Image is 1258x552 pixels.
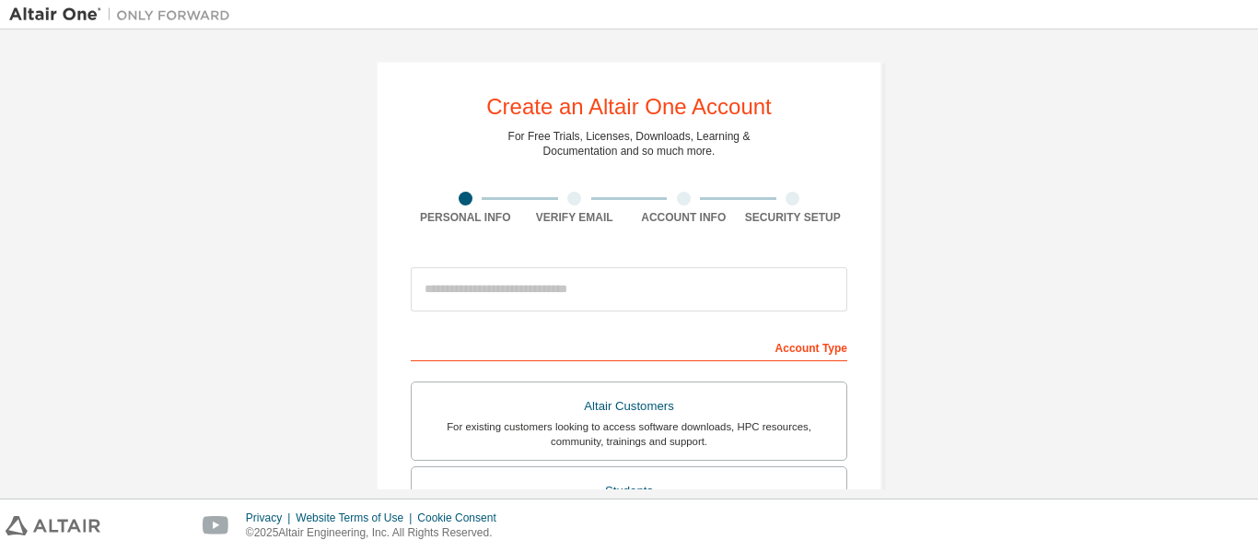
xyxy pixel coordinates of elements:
[411,332,847,361] div: Account Type
[6,516,100,535] img: altair_logo.svg
[423,393,835,419] div: Altair Customers
[520,210,630,225] div: Verify Email
[203,516,229,535] img: youtube.svg
[417,511,507,525] div: Cookie Consent
[486,96,772,118] div: Create an Altair One Account
[423,478,835,504] div: Students
[296,511,417,525] div: Website Terms of Use
[246,511,296,525] div: Privacy
[411,210,520,225] div: Personal Info
[423,419,835,449] div: For existing customers looking to access software downloads, HPC resources, community, trainings ...
[246,525,507,541] p: © 2025 Altair Engineering, Inc. All Rights Reserved.
[739,210,848,225] div: Security Setup
[508,129,751,159] div: For Free Trials, Licenses, Downloads, Learning & Documentation and so much more.
[9,6,239,24] img: Altair One
[629,210,739,225] div: Account Info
